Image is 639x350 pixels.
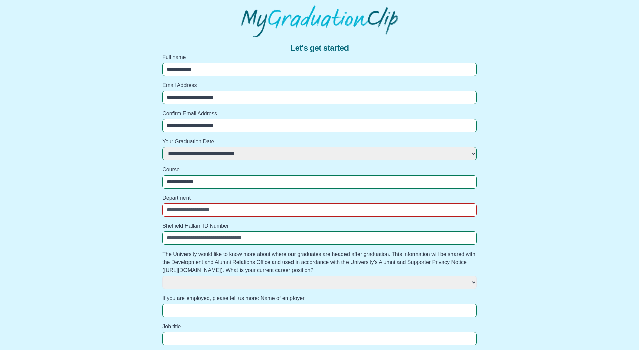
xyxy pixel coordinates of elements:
label: Department [162,194,477,202]
label: Job title [162,323,477,331]
label: Email Address [162,81,477,89]
label: The University would like to know more about where our graduates are headed after graduation. Thi... [162,250,477,274]
label: Full name [162,53,477,61]
label: Your Graduation Date [162,138,477,146]
label: Course [162,166,477,174]
label: If you are employed, please tell us more: Name of employer [162,294,477,302]
label: Confirm Email Address [162,110,477,118]
span: Let's get started [290,43,349,53]
label: Sheffield Hallam ID Number [162,222,477,230]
